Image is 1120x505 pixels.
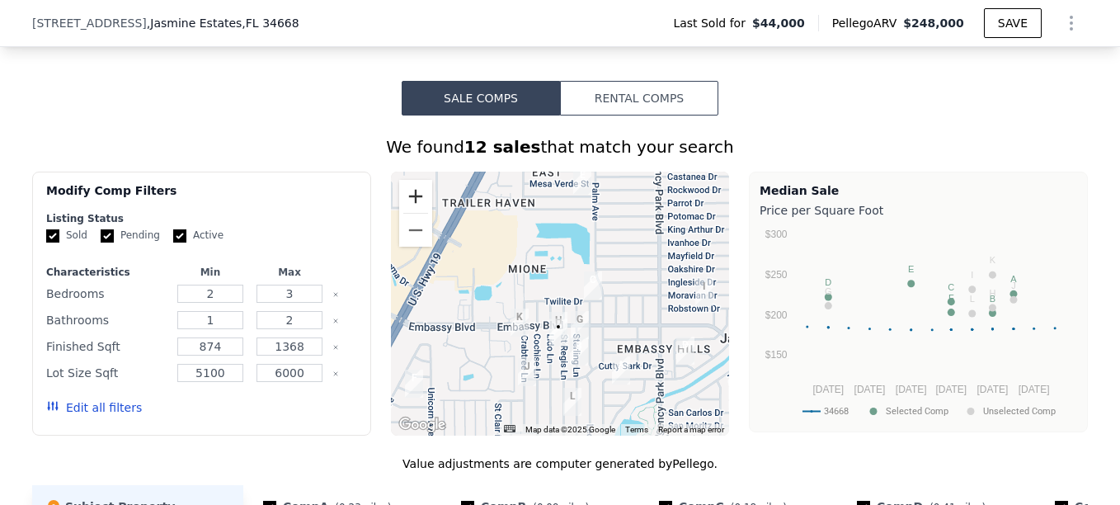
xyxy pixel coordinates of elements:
text: [DATE] [896,384,927,395]
text: $300 [765,229,788,240]
text: [DATE] [1019,384,1050,395]
text: [DATE] [812,384,844,395]
label: Sold [46,229,87,243]
div: 9315 Saint Regis Ln [549,319,567,347]
div: 6927 Tierra Verde St [573,167,591,195]
button: Zoom out [399,214,432,247]
img: Google [395,414,449,436]
div: Max [253,266,326,279]
text: K [990,255,996,265]
button: Clear [332,370,339,377]
button: SAVE [984,8,1042,38]
text: I [971,270,973,280]
span: Pellego ARV [832,15,904,31]
div: Characteristics [46,266,167,279]
div: Listing Status [46,212,357,225]
span: $248,000 [903,17,964,30]
div: Modify Comp Filters [46,182,357,212]
div: 9111 Sterling Ln [563,388,581,416]
text: C [948,282,954,292]
div: Price per Square Foot [760,199,1077,222]
div: 7321 Robstown Dr [695,278,713,306]
div: 9234 Sterling Ln [570,337,588,366]
div: Bathrooms [46,309,167,332]
button: Edit all filters [46,399,142,416]
text: 34668 [824,406,849,417]
button: Zoom in [399,180,432,213]
div: Lot Size Sqft [46,361,167,385]
a: Terms [625,425,648,434]
span: Map data ©2025 Google [525,425,615,434]
span: , Jasmine Estates [147,15,299,31]
text: $150 [765,349,788,361]
div: 9210 Crabtree Ln [518,358,536,386]
input: Pending [101,229,114,243]
button: Keyboard shortcuts [504,425,515,432]
div: 6414 Kelso Dr [405,370,423,398]
button: Clear [332,291,339,298]
div: Median Sale [760,182,1077,199]
button: Sale Comps [402,81,560,116]
text: E [908,264,914,274]
text: D [825,277,831,287]
button: Clear [332,344,339,351]
div: 6941 Twilite Dr [584,271,602,300]
text: Unselected Comp [983,406,1056,417]
text: H [989,288,995,298]
text: $250 [765,269,788,281]
div: We found that match your search [32,135,1088,158]
div: 9325 Saint Regis Ln [549,312,567,340]
text: Selected Comp [886,406,948,417]
input: Sold [46,229,59,243]
div: 9324 Sterling Ln [571,311,589,339]
span: , FL 34668 [242,17,299,30]
a: Open this area in Google Maps (opens a new window) [395,414,449,436]
button: Rental Comps [560,81,718,116]
text: G [825,286,832,296]
svg: A chart. [760,222,1077,428]
input: Active [173,229,186,243]
div: Bedrooms [46,282,167,305]
label: Pending [101,229,160,243]
strong: 12 sales [464,137,541,157]
span: Last Sold for [673,15,752,31]
text: [DATE] [854,384,886,395]
span: $44,000 [752,15,805,31]
text: F [948,293,954,303]
div: 9218 Glen Moor Ln [612,356,630,385]
text: J [1011,281,1016,290]
div: Min [174,266,247,279]
button: Clear [332,318,339,324]
text: A [1010,274,1017,284]
text: L [970,294,975,304]
div: Value adjustments are computer generated by Pellego . [32,455,1088,472]
span: [STREET_ADDRESS] [32,15,147,31]
text: [DATE] [977,384,1009,395]
button: Show Options [1055,7,1088,40]
text: $200 [765,309,788,321]
div: Finished Sqft [46,335,167,358]
div: 7235 Brannan Dr [676,337,694,365]
text: [DATE] [935,384,967,395]
div: 9331 Crabtree Ln [511,309,529,337]
a: Report a map error [658,425,724,434]
text: B [990,294,995,304]
label: Active [173,229,224,243]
